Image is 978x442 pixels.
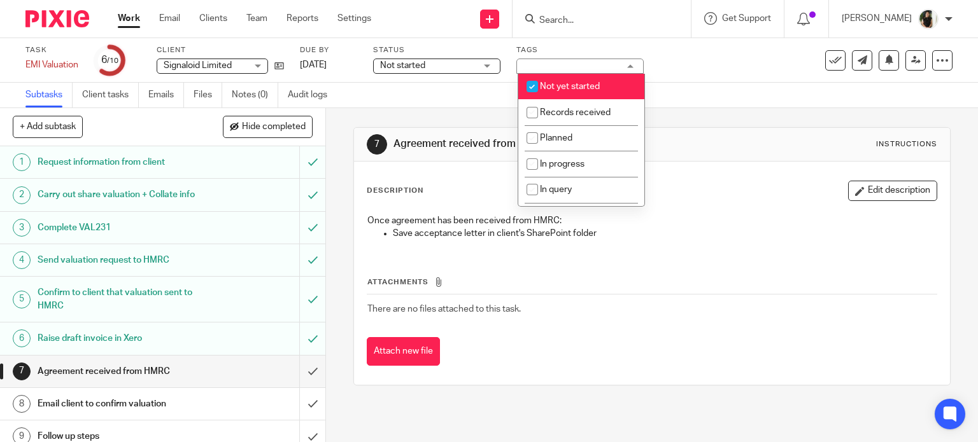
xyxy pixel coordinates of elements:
label: Task [25,45,78,55]
p: [PERSON_NAME] [842,12,912,25]
span: In query [540,185,572,194]
span: Planned [540,134,572,142]
div: 1 [13,153,31,171]
a: Subtasks [25,83,73,107]
span: Records received [540,108,611,117]
p: Description [367,186,423,196]
button: Edit description [848,181,937,201]
span: Hide completed [242,122,306,132]
div: 6 [101,53,118,67]
h1: Agreement received from HMRC [393,137,679,151]
span: There are no files attached to this task. [367,305,521,314]
h1: Carry out share valuation + Collate info [38,185,204,204]
img: Janice%20Tang.jpeg [918,9,939,29]
a: Client tasks [82,83,139,107]
h1: Agreement received from HMRC [38,362,204,381]
button: Attach new file [367,337,440,366]
h1: Confirm to client that valuation sent to HMRC [38,283,204,315]
label: Status [373,45,500,55]
h1: Email client to confirm valuation [38,394,204,413]
h1: Complete VAL231 [38,218,204,237]
a: Settings [337,12,371,25]
h1: Request information from client [38,153,204,172]
span: Not started [380,61,425,70]
a: Files [194,83,222,107]
small: /10 [107,57,118,64]
label: Tags [516,45,644,55]
button: Hide completed [223,116,313,137]
div: 8 [13,395,31,413]
span: [DATE] [300,60,327,69]
a: Reports [287,12,318,25]
h1: Raise draft invoice in Xero [38,329,204,348]
p: Save acceptance letter in client's SharePoint folder [393,227,937,240]
span: Signaloid Limited [164,61,232,70]
h1: Send valuation request to HMRC [38,251,204,270]
div: 3 [13,219,31,237]
div: 4 [13,251,31,269]
input: Search [538,15,653,27]
div: 6 [13,329,31,347]
a: Emails [148,83,184,107]
span: Attachments [367,279,429,286]
div: 7 [367,134,387,155]
div: Instructions [876,139,937,149]
label: Client [157,45,284,55]
span: Not yet started [540,82,600,91]
a: Email [159,12,180,25]
button: + Add subtask [13,116,83,137]
a: Audit logs [288,83,337,107]
div: 7 [13,363,31,380]
a: Team [246,12,267,25]
p: Once agreement has been received from HMRC: [367,214,937,227]
a: Work [118,12,140,25]
img: Pixie [25,10,89,27]
div: 5 [13,291,31,308]
a: Notes (0) [232,83,278,107]
span: In progress [540,160,585,169]
a: Clients [199,12,227,25]
div: EMI Valuation [25,59,78,71]
label: Due by [300,45,357,55]
span: Get Support [722,14,771,23]
div: 2 [13,186,31,204]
